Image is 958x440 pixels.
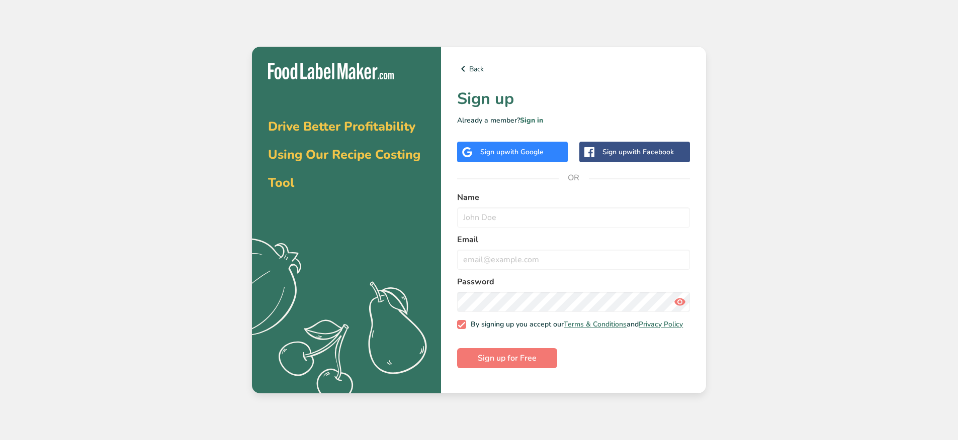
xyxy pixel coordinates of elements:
input: email@example.com [457,250,690,270]
input: John Doe [457,207,690,228]
span: with Google [504,147,544,157]
span: with Facebook [627,147,674,157]
div: Sign up [602,147,674,157]
img: Food Label Maker [268,63,394,79]
p: Already a member? [457,115,690,126]
span: OR [559,163,589,193]
a: Privacy Policy [639,319,683,329]
h1: Sign up [457,87,690,111]
div: Sign up [480,147,544,157]
label: Name [457,191,690,203]
button: Sign up for Free [457,348,557,368]
a: Back [457,63,690,75]
span: By signing up you accept our and [466,320,683,329]
a: Sign in [520,116,543,125]
label: Email [457,234,690,246]
span: Sign up for Free [478,352,537,364]
a: Terms & Conditions [564,319,627,329]
span: Drive Better Profitability Using Our Recipe Costing Tool [268,118,420,191]
label: Password [457,276,690,288]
